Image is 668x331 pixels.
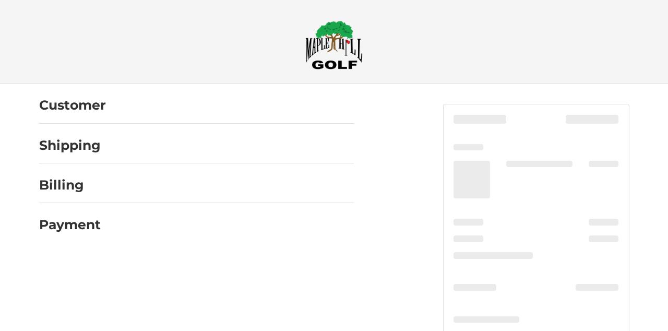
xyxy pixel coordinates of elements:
[582,303,668,331] iframe: Google Customer Reviews
[305,20,363,69] img: Maple Hill Golf
[39,97,106,113] h2: Customer
[10,286,124,321] iframe: Gorgias live chat messenger
[39,177,100,193] h2: Billing
[39,217,101,233] h2: Payment
[39,137,101,153] h2: Shipping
